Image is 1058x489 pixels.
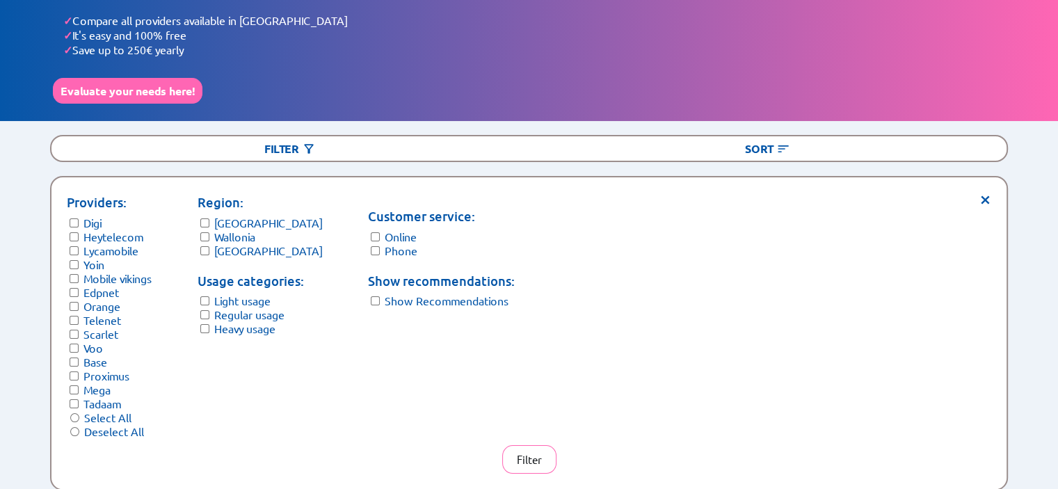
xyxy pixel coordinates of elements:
label: Heavy usage [214,321,275,335]
label: Select All [84,410,131,424]
img: Button open the filtering menu [302,142,316,156]
p: Customer service: [368,207,515,226]
span: ✓ [63,28,72,42]
label: [GEOGRAPHIC_DATA] [214,216,323,230]
label: Voo [83,341,103,355]
label: Lycamobile [83,243,138,257]
label: Heytelecom [83,230,143,243]
label: Wallonia [214,230,255,243]
label: [GEOGRAPHIC_DATA] [214,243,323,257]
label: Mobile vikings [83,271,152,285]
label: Show Recommendations [385,294,508,307]
label: Digi [83,216,102,230]
label: Online [385,230,417,243]
label: Phone [385,243,417,257]
label: Yoin [83,257,104,271]
p: Region: [198,193,323,212]
p: Providers: [67,193,152,212]
li: It's easy and 100% free [63,28,1005,42]
label: Base [83,355,107,369]
li: Compare all providers available in [GEOGRAPHIC_DATA] [63,13,1005,28]
p: Show recommendations: [368,271,515,291]
label: Proximus [83,369,129,383]
button: Filter [502,445,556,474]
img: Button open the sorting menu [776,142,790,156]
label: Orange [83,299,120,313]
li: Save up to 250€ yearly [63,42,1005,57]
span: × [979,193,991,203]
label: Mega [83,383,111,396]
button: Evaluate your needs here! [53,78,202,104]
label: Light usage [214,294,271,307]
span: ✓ [63,13,72,28]
div: Filter [51,136,529,161]
label: Tadaam [83,396,121,410]
span: ✓ [63,42,72,57]
label: Scarlet [83,327,118,341]
label: Telenet [83,313,121,327]
p: Usage categories: [198,271,323,291]
label: Regular usage [214,307,284,321]
div: Sort [529,136,1007,161]
label: Deselect All [84,424,144,438]
label: Edpnet [83,285,119,299]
